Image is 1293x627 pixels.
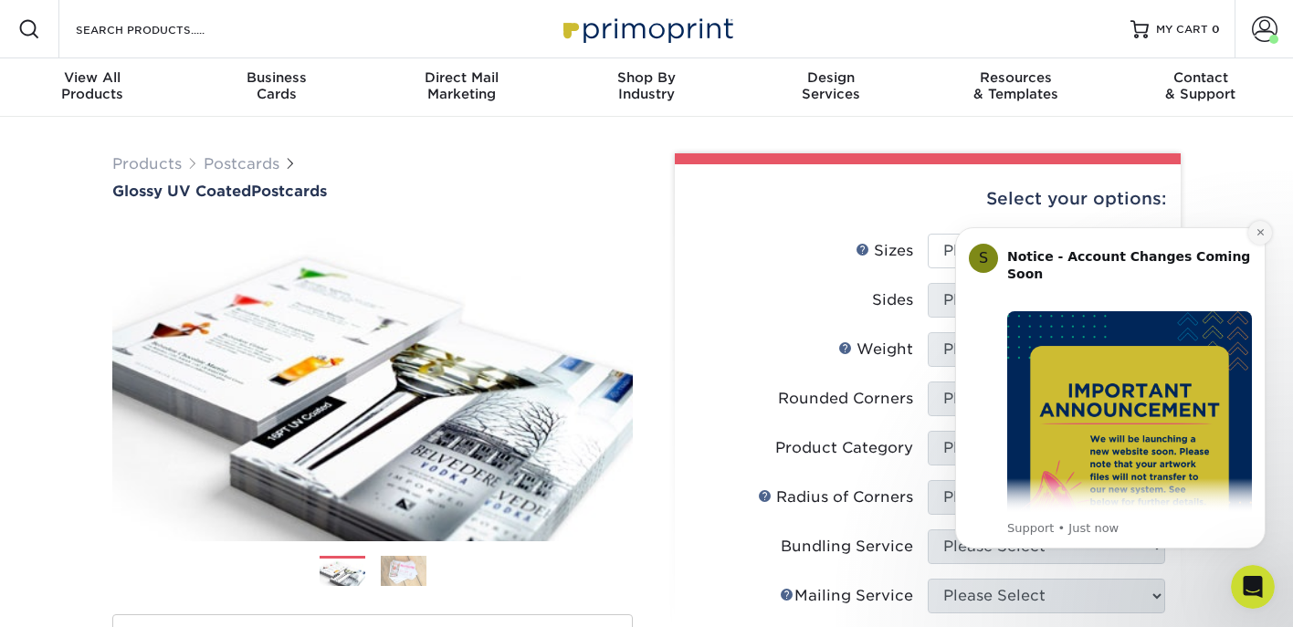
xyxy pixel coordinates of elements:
div: Sizes [856,240,913,262]
a: Products [112,155,182,172]
div: Radius of Corners [758,486,913,508]
img: Postcards 01 [320,557,365,589]
a: Postcards [204,155,279,172]
span: Resources [923,69,1108,86]
div: Sides [872,289,913,311]
a: DesignServices [739,58,923,117]
span: Direct Mail [370,69,554,86]
a: Glossy UV CoatedPostcards [112,183,633,200]
span: Shop By [554,69,739,86]
iframe: Intercom live chat [1231,565,1275,609]
img: Postcards 02 [381,555,426,587]
div: Marketing [370,69,554,102]
a: Resources& Templates [923,58,1108,117]
div: Services [739,69,923,102]
a: BusinessCards [184,58,369,117]
div: Product Category [775,437,913,459]
iframe: Intercom notifications message [928,204,1293,618]
div: Select your options: [689,164,1166,234]
span: Contact [1109,69,1293,86]
span: Design [739,69,923,86]
div: Rounded Corners [778,388,913,410]
div: Weight [838,339,913,361]
span: Business [184,69,369,86]
a: Direct MailMarketing [370,58,554,117]
span: MY CART [1156,22,1208,37]
input: SEARCH PRODUCTS..... [74,18,252,40]
h1: Postcards [112,183,633,200]
div: & Templates [923,69,1108,102]
span: Glossy UV Coated [112,183,251,200]
img: Primoprint [555,9,738,48]
div: Cards [184,69,369,102]
span: 0 [1212,23,1220,36]
div: Mailing Service [780,585,913,607]
a: Shop ByIndustry [554,58,739,117]
div: Bundling Service [781,536,913,558]
img: Glossy UV Coated 01 [112,202,633,561]
a: Contact& Support [1109,58,1293,117]
div: Industry [554,69,739,102]
div: & Support [1109,69,1293,102]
